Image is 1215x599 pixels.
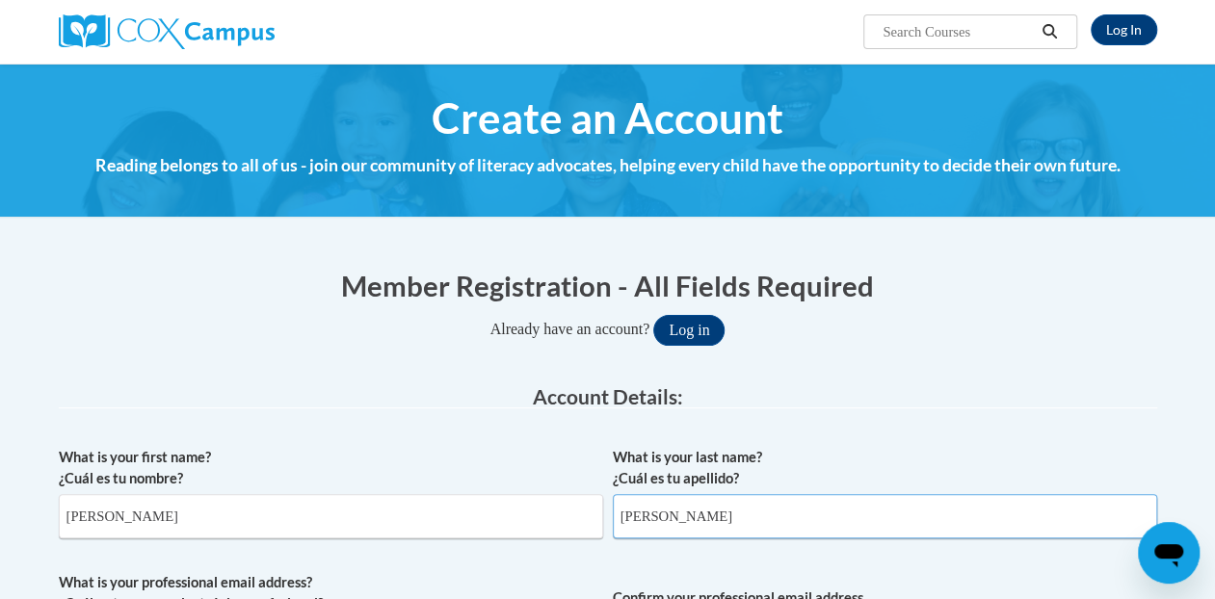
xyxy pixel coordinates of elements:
input: Search Courses [881,20,1035,43]
span: Account Details: [533,384,683,408]
iframe: Button to launch messaging window [1138,522,1200,584]
label: What is your last name? ¿Cuál es tu apellido? [613,447,1157,489]
h1: Member Registration - All Fields Required [59,266,1157,305]
input: Metadata input [59,494,603,538]
a: Log In [1091,14,1157,45]
input: Metadata input [613,494,1157,538]
label: What is your first name? ¿Cuál es tu nombre? [59,447,603,489]
img: Cox Campus [59,14,275,49]
button: Log in [653,315,725,346]
span: Already have an account? [490,321,650,337]
span: Create an Account [432,92,783,143]
button: Search [1035,20,1064,43]
h4: Reading belongs to all of us - join our community of literacy advocates, helping every child have... [59,153,1157,178]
